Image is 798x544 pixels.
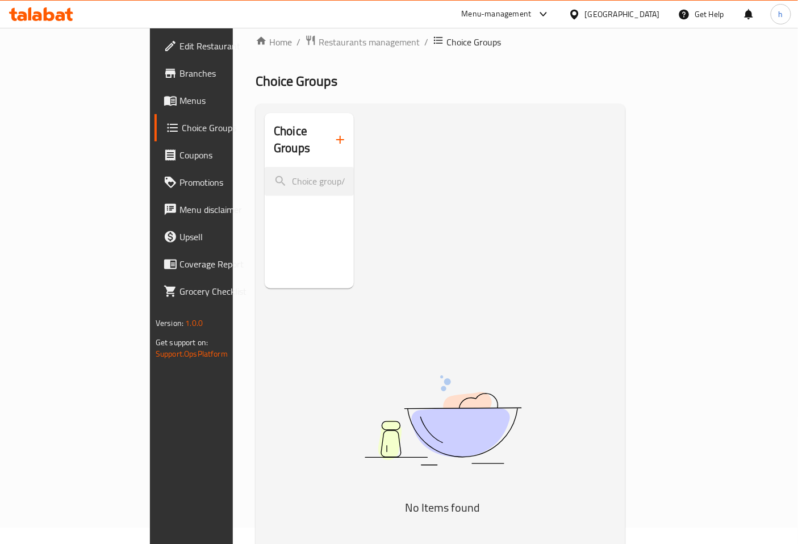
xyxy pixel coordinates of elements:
a: Support.OpsPlatform [156,346,228,361]
span: Restaurants management [319,35,420,49]
a: Edit Restaurant [154,32,283,60]
span: Choice Groups [446,35,501,49]
span: h [779,8,783,20]
img: dish.svg [301,345,585,496]
span: Get support on: [156,335,208,350]
span: Branches [179,66,274,80]
a: Upsell [154,223,283,250]
h5: No Items found [301,499,585,517]
span: Edit Restaurant [179,39,274,53]
a: Restaurants management [305,35,420,49]
a: Branches [154,60,283,87]
h2: Choice Groups [274,123,327,157]
span: Promotions [179,175,274,189]
li: / [424,35,428,49]
a: Coupons [154,141,283,169]
div: [GEOGRAPHIC_DATA] [585,8,660,20]
li: / [296,35,300,49]
span: Version: [156,316,183,330]
span: Grocery Checklist [179,284,274,298]
div: Menu-management [462,7,532,21]
span: Choice Groups [256,68,337,94]
a: Menu disclaimer [154,196,283,223]
span: Coverage Report [179,257,274,271]
a: Grocery Checklist [154,278,283,305]
span: Menus [179,94,274,107]
span: 1.0.0 [185,316,203,330]
span: Choice Groups [182,121,274,135]
nav: breadcrumb [256,35,625,49]
span: Coupons [179,148,274,162]
input: search [265,167,354,196]
a: Menus [154,87,283,114]
span: Upsell [179,230,274,244]
a: Promotions [154,169,283,196]
a: Coverage Report [154,250,283,278]
a: Choice Groups [154,114,283,141]
span: Menu disclaimer [179,203,274,216]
